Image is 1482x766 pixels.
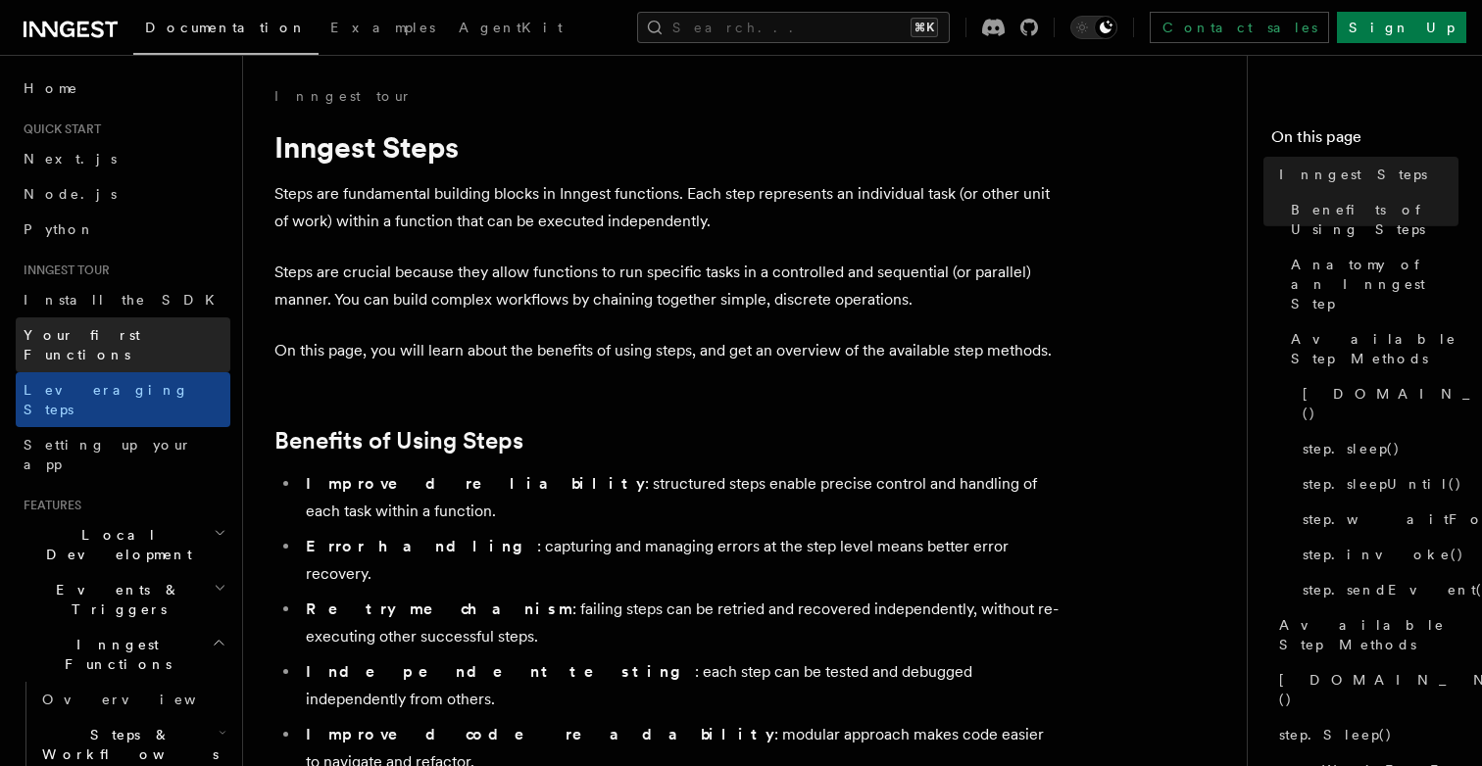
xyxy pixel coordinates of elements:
[637,12,950,43] button: Search...⌘K
[459,20,563,35] span: AgentKit
[274,86,412,106] a: Inngest tour
[300,596,1059,650] li: : failing steps can be retried and recovered independently, without re-executing other successful...
[16,572,230,627] button: Events & Triggers
[24,382,189,417] span: Leveraging Steps
[1295,537,1458,572] a: step.invoke()
[274,427,523,455] a: Benefits of Using Steps
[24,186,117,202] span: Node.js
[1295,431,1458,466] a: step.sleep()
[24,151,117,167] span: Next.js
[1271,157,1458,192] a: Inngest Steps
[300,658,1059,713] li: : each step can be tested and debugged independently from others.
[1271,717,1458,752] a: step.Sleep()
[1271,662,1458,717] a: [DOMAIN_NAME]()
[1291,255,1458,313] span: Anatomy of an Inngest Step
[330,20,435,35] span: Examples
[24,292,226,308] span: Install the SDK
[16,141,230,176] a: Next.js
[16,427,230,482] a: Setting up your app
[1295,572,1458,607] a: step.sendEvent()
[1279,725,1393,744] span: step.Sleep()
[133,6,319,55] a: Documentation
[16,121,101,137] span: Quick start
[1283,192,1458,247] a: Benefits of Using Steps
[16,71,230,106] a: Home
[16,263,110,278] span: Inngest tour
[1283,247,1458,321] a: Anatomy of an Inngest Step
[16,282,230,317] a: Install the SDK
[16,517,230,572] button: Local Development
[16,580,214,619] span: Events & Triggers
[306,725,774,743] strong: Improved code readability
[34,682,230,717] a: Overview
[274,259,1059,313] p: Steps are crucial because they allow functions to run specific tasks in a controlled and sequenti...
[145,20,307,35] span: Documentation
[300,533,1059,588] li: : capturing and managing errors at the step level means better error recovery.
[1283,321,1458,376] a: Available Step Methods
[16,317,230,372] a: Your first Functions
[16,212,230,247] a: Python
[1303,439,1401,458] span: step.sleep()
[306,662,695,681] strong: Independent testing
[1295,502,1458,537] a: step.waitForEvent()
[319,6,447,53] a: Examples
[274,337,1059,364] p: On this page, you will learn about the benefits of using steps, and get an overview of the availa...
[911,18,938,37] kbd: ⌘K
[1279,165,1427,184] span: Inngest Steps
[306,599,572,618] strong: Retry mechanism
[306,537,537,555] strong: Error handling
[1150,12,1329,43] a: Contact sales
[16,498,81,513] span: Features
[1279,615,1458,654] span: Available Step Methods
[34,725,219,764] span: Steps & Workflows
[1291,329,1458,368] span: Available Step Methods
[447,6,574,53] a: AgentKit
[300,470,1059,525] li: : structured steps enable precise control and handling of each task within a function.
[16,372,230,427] a: Leveraging Steps
[1337,12,1466,43] a: Sign Up
[1295,376,1458,431] a: [DOMAIN_NAME]()
[1070,16,1117,39] button: Toggle dark mode
[16,627,230,682] button: Inngest Functions
[24,78,78,98] span: Home
[1303,545,1464,564] span: step.invoke()
[274,129,1059,165] h1: Inngest Steps
[1303,474,1462,494] span: step.sleepUntil()
[274,180,1059,235] p: Steps are fundamental building blocks in Inngest functions. Each step represents an individual ta...
[1271,125,1458,157] h4: On this page
[1291,200,1458,239] span: Benefits of Using Steps
[24,221,95,237] span: Python
[24,437,192,472] span: Setting up your app
[1271,607,1458,662] a: Available Step Methods
[16,635,212,674] span: Inngest Functions
[1295,466,1458,502] a: step.sleepUntil()
[16,525,214,564] span: Local Development
[24,327,140,362] span: Your first Functions
[306,474,645,493] strong: Improved reliability
[16,176,230,212] a: Node.js
[42,692,244,707] span: Overview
